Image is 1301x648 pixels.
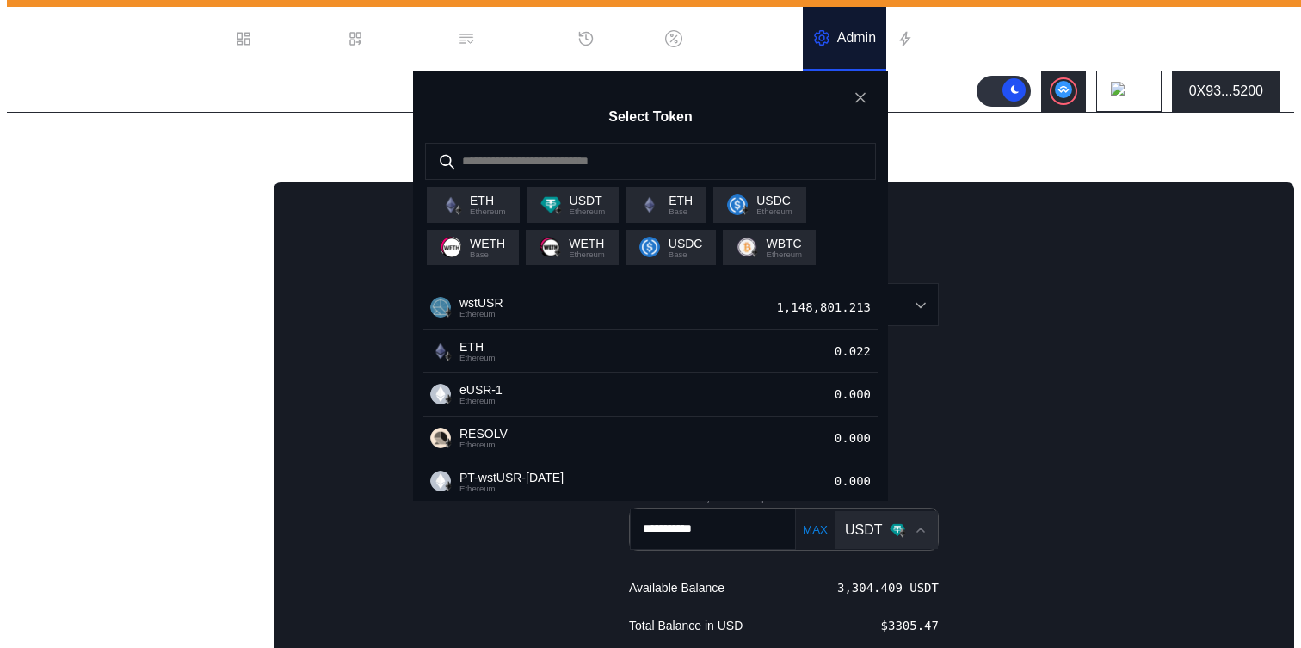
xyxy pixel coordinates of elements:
[1111,82,1130,101] img: chain logo
[835,340,878,362] div: 0.022
[30,402,142,417] div: Balance Collateral
[569,250,605,259] span: Ethereum
[756,194,792,207] span: USDC
[443,351,453,361] img: svg+xml,%3c
[669,237,703,250] span: USDC
[835,511,938,549] button: Close menu
[540,194,561,215] img: Tether.png
[30,373,89,389] div: Collateral
[552,247,563,257] img: svg+xml,%3c
[371,31,437,46] div: Loan Book
[459,296,503,310] span: wstUSR
[443,438,453,448] img: svg+xml,%3c
[470,250,505,259] span: Base
[749,247,760,257] img: svg+xml,%3c
[21,132,153,164] div: Admin Page
[459,383,503,397] span: eUSR-1
[1189,83,1263,99] div: 0X93...5200
[459,354,496,362] span: Ethereum
[30,261,68,276] div: Loans
[259,31,326,46] div: Dashboard
[540,237,560,257] img: weth.png
[669,194,693,207] span: ETH
[689,31,792,46] div: Discount Factors
[453,247,464,257] img: base-BpWWO12p.svg
[835,383,878,405] div: 0.000
[459,427,508,441] span: RESOLV
[756,207,792,216] span: Ethereum
[881,619,939,633] div: $ 3305.47
[629,580,724,596] div: Available Balance
[430,297,451,318] img: USR_LOGO.png
[897,528,908,538] img: svg+xml,%3c
[459,340,496,354] span: ETH
[482,31,557,46] div: Permissions
[441,237,461,257] img: weth.png
[737,237,757,257] img: wrapped_bitcoin_wbtc.png
[847,84,874,112] button: close modal
[41,426,241,447] div: Post Collateral
[766,250,802,259] span: Ethereum
[669,207,693,216] span: Base
[30,204,117,219] div: Lending Pools
[652,205,663,215] img: base-BpWWO12p.svg
[24,341,268,365] div: Set Loan Fees
[837,581,939,595] div: 3,304.409 USDT
[470,194,506,207] span: ETH
[727,194,748,215] img: usdc.png
[443,394,453,404] img: svg+xml,%3c
[443,481,453,491] img: svg+xml,%3c
[569,237,605,250] span: WETH
[570,207,606,216] span: Ethereum
[669,250,703,259] span: Base
[459,441,508,449] span: Ethereum
[921,31,997,46] div: Automations
[629,618,743,633] div: Total Balance in USD
[601,31,644,46] div: History
[443,307,453,318] img: svg+xml,%3c
[570,194,606,207] span: USDT
[459,397,503,405] span: Ethereum
[890,522,905,538] img: Tether.png
[837,30,876,46] div: Admin
[776,296,878,318] div: 1,148,801.213
[766,237,802,250] span: WBTC
[639,194,660,215] img: ethereum.png
[845,522,883,538] div: USDT
[430,341,451,361] img: ethereum.png
[453,205,464,215] img: svg+xml,%3c
[430,428,451,448] img: resolv_token.png
[459,471,564,484] span: PT-wstUSR-[DATE]
[459,484,564,493] span: Ethereum
[459,310,503,318] span: Ethereum
[835,427,878,449] div: 0.000
[608,109,693,125] h2: Select Token
[430,384,451,404] img: empty-token.png
[470,207,506,216] span: Ethereum
[441,194,461,215] img: ethereum.png
[740,205,750,215] img: svg+xml,%3c
[553,205,564,215] img: svg+xml,%3c
[430,471,451,491] img: empty-token.png
[24,284,268,308] div: Withdraw to Lender
[798,522,833,537] button: MAX
[652,247,663,257] img: base-BpWWO12p.svg
[24,312,268,336] div: Set Withdrawal
[470,237,505,250] span: WETH
[30,232,110,248] div: Subaccounts
[639,237,660,257] img: usdc.png
[835,471,878,493] div: 0.000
